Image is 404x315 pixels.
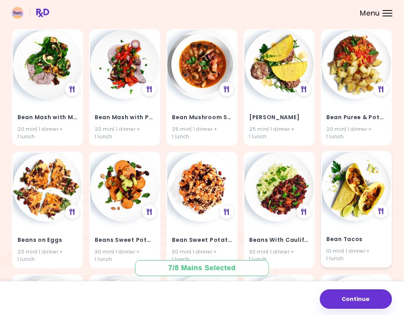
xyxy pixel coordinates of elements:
[326,247,386,262] div: 10 min | 1 dinner + 1 lunch
[18,248,78,263] div: 20 min | 1 dinner + 1 lunch
[220,205,234,219] div: See Meal Plan
[18,125,78,140] div: 20 min | 1 dinner + 1 lunch
[142,82,156,96] div: See Meal Plan
[95,234,155,246] h4: Beans Sweet Potato
[220,82,234,96] div: See Meal Plan
[163,263,241,273] div: 7 / 8 Mains Selected
[172,234,232,246] h4: Bean Sweet Potato Chili Bake
[172,125,232,140] div: 25 min | 1 dinner + 1 lunch
[172,248,232,263] div: 30 min | 1 dinner + 1 lunch
[297,205,311,219] div: See Meal Plan
[65,82,79,96] div: See Meal Plan
[142,205,156,219] div: See Meal Plan
[18,111,78,124] h4: Bean Mash with Mushrooms
[95,111,155,124] h4: Bean Mash with Peppers
[12,7,49,19] img: RxDiet
[326,111,386,124] h4: Bean Puree & Potatoes
[95,125,155,140] div: 20 min | 1 dinner + 1 lunch
[374,82,388,96] div: See Meal Plan
[249,234,309,246] h4: Beans With Cauliflower Rice
[65,205,79,219] div: See Meal Plan
[249,111,309,124] h4: Bean Patty Tacos
[374,204,388,218] div: See Meal Plan
[172,111,232,124] h4: Bean Mushroom Stew
[249,125,309,140] div: 25 min | 1 dinner + 1 lunch
[95,248,155,263] div: 30 min | 1 dinner + 1 lunch
[360,10,380,17] span: Menu
[326,125,386,140] div: 20 min | 1 dinner + 1 lunch
[320,289,392,309] button: Continue
[297,82,311,96] div: See Meal Plan
[326,233,386,246] h4: Bean Tacos
[18,234,78,246] h4: Beans on Eggs
[249,248,309,263] div: 30 min | 1 dinner + 1 lunch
